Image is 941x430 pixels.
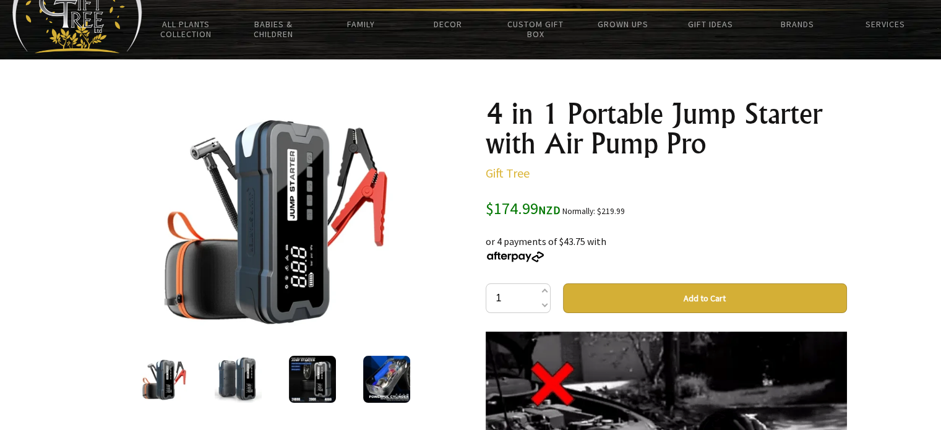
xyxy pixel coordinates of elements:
[579,11,666,37] a: Grown Ups
[666,11,754,37] a: Gift Ideas
[563,283,847,313] button: Add to Cart
[230,11,317,47] a: Babies & Children
[405,11,492,37] a: Decor
[142,11,230,47] a: All Plants Collection
[754,11,841,37] a: Brands
[140,356,187,403] img: 4 in 1 Portable Jump Starter with Air Pump Pro
[289,356,336,403] img: 4 in 1 Portable Jump Starter with Air Pump Pro
[486,198,561,218] span: $174.99
[486,99,847,158] h1: 4 in 1 Portable Jump Starter with Air Pump Pro
[363,356,410,403] img: 4 in 1 Portable Jump Starter with Air Pump Pro
[486,251,545,262] img: Afterpay
[486,165,530,181] a: Gift Tree
[841,11,929,37] a: Services
[538,203,561,217] span: NZD
[155,99,395,340] img: 4 in 1 Portable Jump Starter with Air Pump Pro
[317,11,404,37] a: Family
[486,219,847,264] div: or 4 payments of $43.75 with
[562,206,625,217] small: Normally: $219.99
[215,356,262,403] img: 4 in 1 Portable Jump Starter with Air Pump Pro
[492,11,579,47] a: Custom Gift Box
